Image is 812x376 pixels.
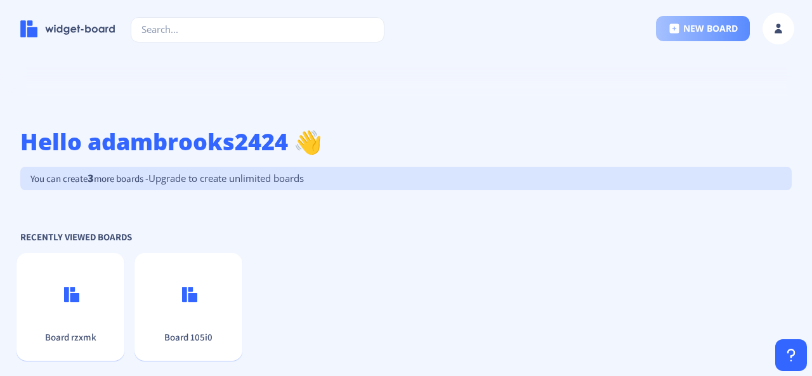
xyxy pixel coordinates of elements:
img: logo.svg [182,287,198,302]
button: new board [656,16,750,41]
p: Recently Viewed Boards [20,231,792,243]
p: Board 105i0 [140,331,237,343]
img: logo-name.svg [20,20,115,37]
h1: Hello adambrooks2424 👋 [20,127,792,157]
p: You can create more boards - [20,167,792,190]
span: 3 [88,171,94,185]
p: Board rzxmk [22,331,119,343]
span: Upgrade to create unlimited boards [148,172,304,185]
img: logo.svg [64,287,80,302]
input: Search... [131,17,384,42]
